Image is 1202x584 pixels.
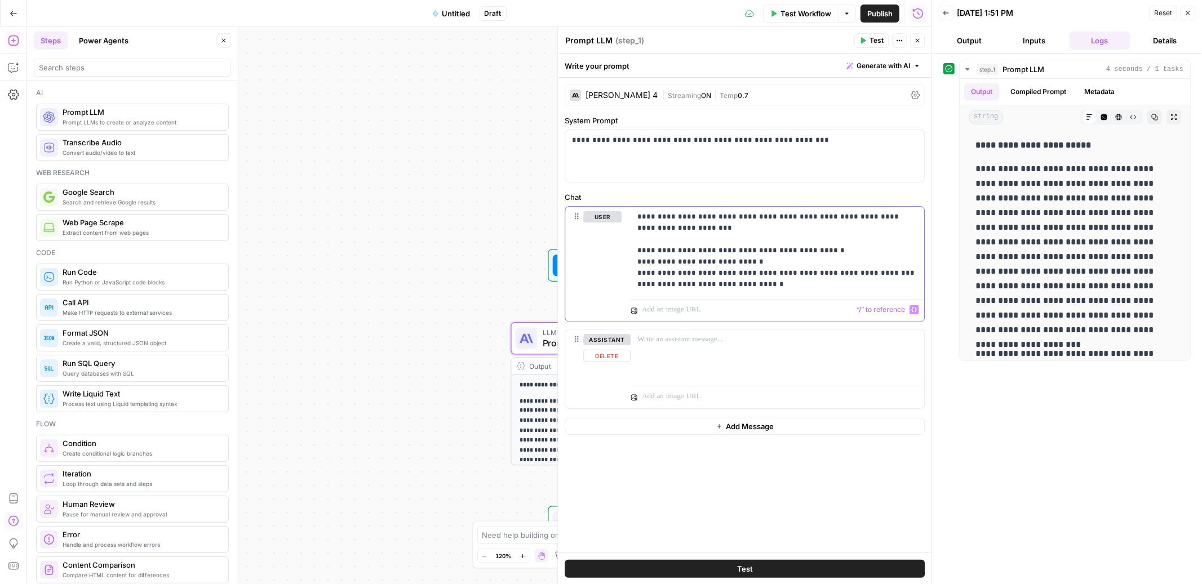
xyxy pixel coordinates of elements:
span: | [662,89,668,100]
span: Pause for manual review and approval [63,510,219,519]
span: Handle and process workflow errors [63,540,219,549]
div: assistantDelete [565,329,622,408]
div: Write your prompt [558,54,932,77]
span: Create a valid, structured JSON object [63,338,219,347]
div: Web research [36,168,229,178]
span: Reset [1154,8,1172,18]
span: Call API [63,297,219,308]
button: Steps [34,32,68,50]
span: Publish [867,8,893,19]
div: 4 seconds / 1 tasks [960,79,1190,360]
button: Untitled [425,5,477,23]
span: Loop through data sets and steps [63,479,219,488]
button: assistant [583,334,631,345]
span: Create conditional logic branches [63,449,219,458]
img: vrinnnclop0vshvmafd7ip1g7ohf [43,564,55,576]
span: Add Message [726,421,774,432]
span: ON [701,91,711,100]
textarea: Prompt LLM [565,35,613,46]
button: Generate with AI [842,59,925,73]
button: Test Workflow [763,5,838,23]
button: Test [854,33,889,48]
span: Generate with AI [857,61,910,71]
span: Prompt LLMs to create or analyze content [63,118,219,127]
span: Search and retrieve Google results [63,198,219,207]
span: Run Python or JavaScript code blocks [63,278,219,287]
span: 4 seconds / 1 tasks [1106,64,1183,74]
div: WorkflowSet InputsInputs [511,249,721,282]
div: Code [36,248,229,258]
span: | [711,89,720,100]
span: “/” to reference [852,305,910,314]
span: LLM · [PERSON_NAME] 4 [543,327,685,337]
button: 4 seconds / 1 tasks [960,60,1190,78]
div: Output [529,360,684,371]
div: [PERSON_NAME] 4 [586,91,658,99]
button: Delete [583,350,631,362]
span: Iteration [63,468,219,479]
button: Reset [1149,6,1177,20]
span: 120% [496,551,512,560]
span: string [969,110,1003,124]
label: Chat [565,191,925,203]
span: Test [870,35,884,46]
span: Streaming [668,91,701,100]
button: Power Agents [72,32,135,50]
button: Metadata [1077,83,1121,100]
button: user [583,211,622,222]
span: Prompt LLM [1003,64,1044,75]
span: Untitled [442,8,471,19]
span: Condition [63,438,219,449]
span: Process text using Liquid templating syntax [63,399,219,408]
span: Extract content from web pages [63,228,219,237]
span: Make HTTP requests to external services [63,308,219,317]
span: Error [63,529,219,540]
span: Transcribe Audio [63,137,219,148]
span: Human Review [63,498,219,510]
span: Prompt LLM [543,336,685,350]
span: Web Page Scrape [63,217,219,228]
button: Output [964,83,999,100]
label: System Prompt [565,115,925,126]
button: Test [565,560,925,578]
span: Compare HTML content for differences [63,570,219,579]
span: ( step_1 ) [615,35,644,46]
span: Test [737,563,753,574]
button: Logs [1070,32,1130,50]
span: Convert audio/video to text [63,148,219,157]
span: Temp [720,91,738,100]
input: Search steps [39,62,226,73]
span: Content Comparison [63,559,219,570]
button: Inputs [1004,32,1065,50]
span: Draft [485,8,502,19]
button: Output [939,32,1000,50]
span: Query databases with SQL [63,369,219,378]
span: 0.7 [738,91,748,100]
button: Details [1134,32,1195,50]
button: Compiled Prompt [1004,83,1073,100]
div: EndOutput [511,506,721,538]
button: Add Message [565,418,925,435]
div: user [565,207,622,322]
span: Test Workflow [780,8,831,19]
span: step_1 [977,64,998,75]
div: Ai [36,88,229,98]
span: Google Search [63,186,219,198]
span: Run Code [63,266,219,278]
span: Run SQL Query [63,358,219,369]
span: Format JSON [63,327,219,338]
span: Prompt LLM [63,106,219,118]
span: Write Liquid Text [63,388,219,399]
div: Flow [36,419,229,429]
button: Publish [861,5,899,23]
